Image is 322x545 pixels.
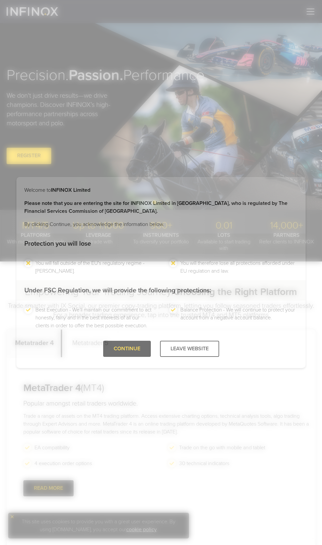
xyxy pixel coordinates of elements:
[24,186,298,194] p: Welcome to
[35,259,153,275] li: You will fall outside of the EU's regulatory regime - [PERSON_NAME].
[24,240,91,248] strong: Protection you will lose
[160,341,219,357] div: LEAVE WEBSITE
[103,341,151,357] div: CONTINUE
[24,200,287,214] strong: Please note that you are entering the site for INFINOX Limited in [GEOGRAPHIC_DATA], who is regul...
[24,286,211,294] strong: Under FSC Regulation, we will provide the following protections:
[180,259,298,275] li: You will therefore lose all protections afforded under EU regulation and law.
[51,187,90,193] strong: INFINOX Limited
[180,306,298,330] li: Balance Protection - We will continue to protect your account from a negative account balance.
[24,220,298,228] p: By clicking Continue, you acknowledge the information below.
[35,306,153,330] li: Best Execution - We’ll maintain our commitment to act honestly, fairly and in the best interests ...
